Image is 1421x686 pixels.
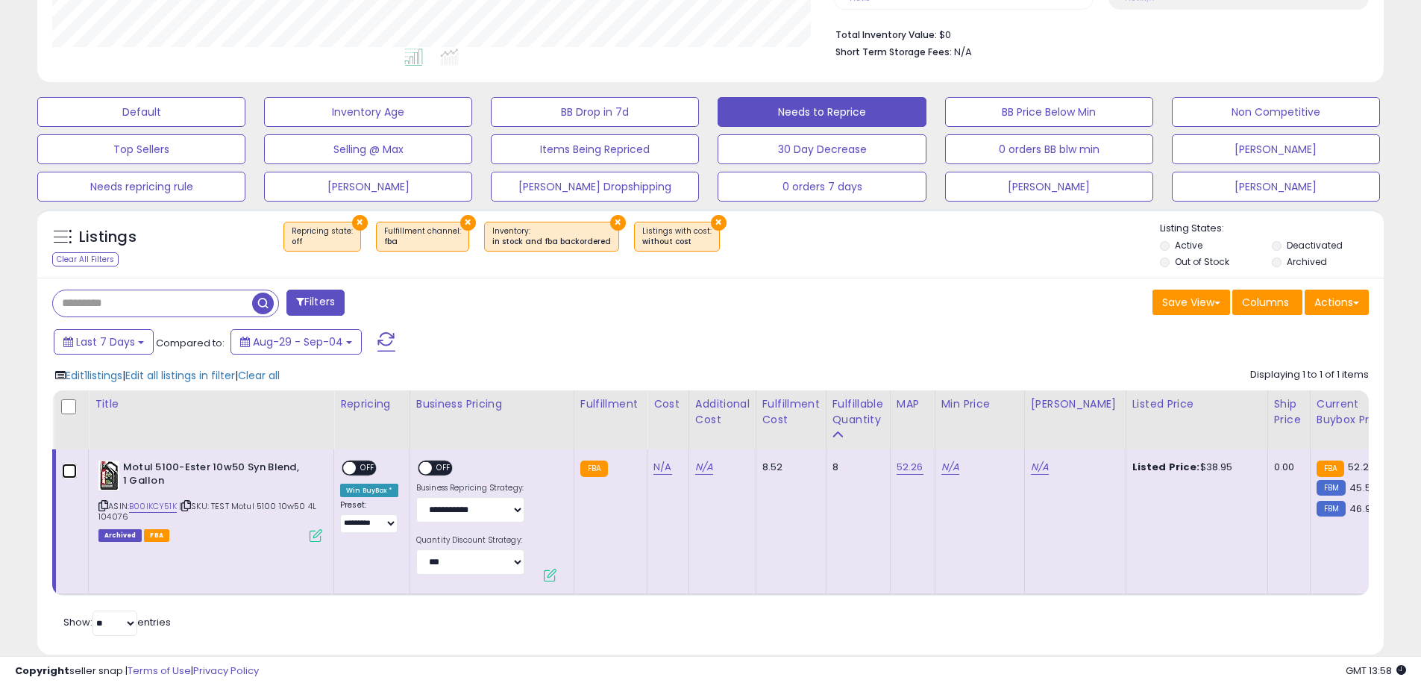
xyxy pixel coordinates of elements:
[492,237,611,247] div: in stock and fba backordered
[897,396,929,412] div: MAP
[1346,664,1406,678] span: 2025-09-12 13:58 GMT
[292,237,353,247] div: off
[1132,396,1261,412] div: Listed Price
[128,664,191,678] a: Terms of Use
[1132,460,1200,474] b: Listed Price:
[897,460,923,475] a: 52.26
[1349,502,1377,516] span: 46.96
[356,461,380,474] span: OFF
[1287,255,1327,268] label: Archived
[1317,501,1346,517] small: FBM
[945,97,1153,127] button: BB Price Below Min
[230,329,362,355] button: Aug-29 - Sep-04
[123,461,304,492] b: Motul 5100-Ester 10w50 Syn Blend, 1 Gallon
[15,664,69,678] strong: Copyright
[384,225,461,248] span: Fulfillment channel :
[1242,295,1289,310] span: Columns
[352,215,368,231] button: ×
[95,396,327,412] div: Title
[460,215,476,231] button: ×
[1172,134,1380,164] button: [PERSON_NAME]
[1287,239,1343,252] label: Deactivated
[54,329,154,355] button: Last 7 Days
[37,134,245,164] button: Top Sellers
[286,290,345,316] button: Filters
[98,529,142,542] span: Listings that have been deleted from Seller Central
[264,172,472,202] button: [PERSON_NAME]
[832,396,884,428] div: Fulfillable Quantity
[762,461,815,474] div: 8.52
[144,529,169,542] span: FBA
[1172,172,1380,202] button: [PERSON_NAME]
[98,461,119,490] img: 51PGNRo497L._SL40_.jpg
[580,396,641,412] div: Fulfillment
[432,461,456,474] span: OFF
[711,215,727,231] button: ×
[1152,290,1230,315] button: Save View
[1317,396,1393,428] div: Current Buybox Price
[653,396,683,412] div: Cost
[945,172,1153,202] button: [PERSON_NAME]
[37,172,245,202] button: Needs repricing rule
[1175,255,1229,268] label: Out of Stock
[610,215,626,231] button: ×
[1305,290,1369,315] button: Actions
[954,45,972,59] span: N/A
[1031,396,1120,412] div: [PERSON_NAME]
[79,227,137,248] h5: Listings
[491,134,699,164] button: Items Being Repriced
[76,334,135,349] span: Last 7 Days
[416,483,524,493] label: Business Repricing Strategy:
[1172,97,1380,127] button: Non Competitive
[1175,239,1202,252] label: Active
[340,500,398,534] div: Preset:
[1317,480,1346,496] small: FBM
[835,25,1358,43] li: $0
[98,461,322,540] div: ASIN:
[835,46,952,58] b: Short Term Storage Fees:
[15,664,259,679] div: seller snap | |
[718,134,926,164] button: 30 Day Decrease
[1349,481,1377,495] span: 45.55
[292,225,353,248] span: Repricing state :
[718,97,926,127] button: Needs to Reprice
[1031,460,1049,475] a: N/A
[832,461,879,474] div: 8
[1317,461,1344,477] small: FBA
[642,225,712,248] span: Listings with cost :
[1250,368,1369,382] div: Displaying 1 to 1 of 1 items
[941,396,1018,412] div: Min Price
[491,97,699,127] button: BB Drop in 7d
[37,97,245,127] button: Default
[1160,222,1384,236] p: Listing States:
[416,535,524,546] label: Quantity Discount Strategy:
[492,225,611,248] span: Inventory :
[1348,460,1375,474] span: 52.26
[642,237,712,247] div: without cost
[1274,396,1304,428] div: Ship Price
[416,396,568,412] div: Business Pricing
[1274,461,1299,474] div: 0.00
[491,172,699,202] button: [PERSON_NAME] Dropshipping
[1132,461,1256,474] div: $38.95
[253,334,343,349] span: Aug-29 - Sep-04
[653,460,671,475] a: N/A
[580,461,608,477] small: FBA
[52,252,119,266] div: Clear All Filters
[384,237,461,247] div: fba
[156,336,225,350] span: Compared to:
[941,460,959,475] a: N/A
[125,368,235,383] span: Edit all listings in filter
[762,396,820,428] div: Fulfillment Cost
[129,500,177,513] a: B00IKCY51K
[264,134,472,164] button: Selling @ Max
[98,500,316,523] span: | SKU: TEST Motul 5100 10w50 4L 104076
[1232,290,1302,315] button: Columns
[66,368,122,383] span: Edit 1 listings
[55,368,280,383] div: | |
[340,396,404,412] div: Repricing
[695,460,713,475] a: N/A
[695,396,750,428] div: Additional Cost
[340,484,398,497] div: Win BuyBox *
[835,28,937,41] b: Total Inventory Value:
